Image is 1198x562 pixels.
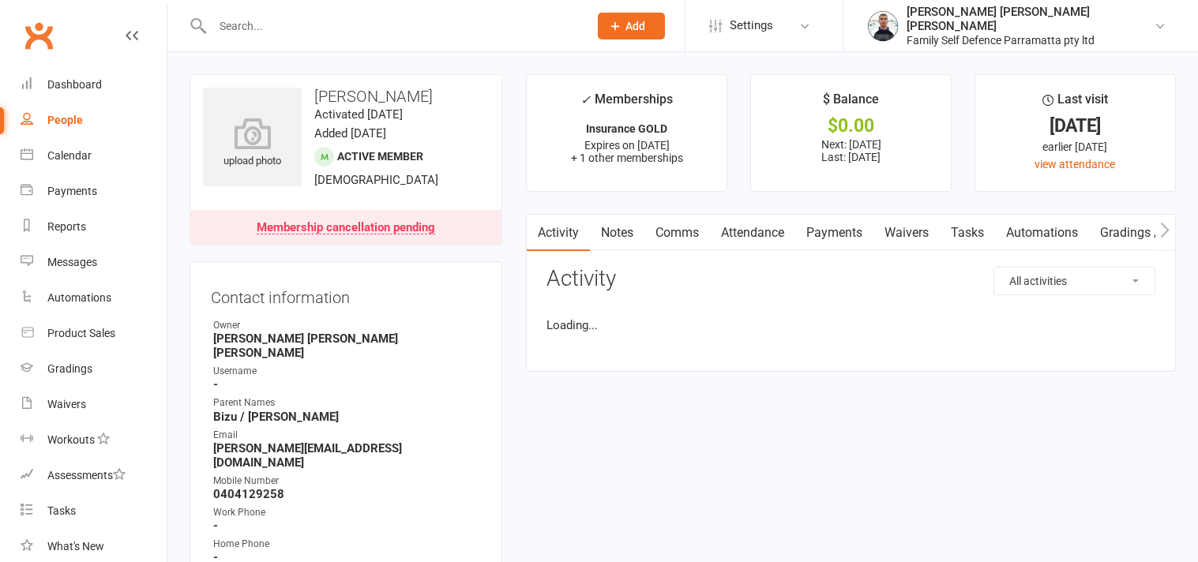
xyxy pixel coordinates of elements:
h3: Activity [546,267,1155,291]
a: Notes [590,215,644,251]
div: People [47,114,83,126]
div: Messages [47,256,97,268]
div: Workouts [47,433,95,446]
strong: [PERSON_NAME][EMAIL_ADDRESS][DOMAIN_NAME] [213,441,481,470]
div: Home Phone [213,537,481,552]
strong: 0404129258 [213,487,481,501]
a: Clubworx [19,16,58,55]
img: thumb_image1668055740.png [867,10,899,42]
div: Assessments [47,469,126,481]
p: Next: [DATE] Last: [DATE] [765,138,937,163]
div: What's New [47,540,104,553]
a: Payments [795,215,873,251]
span: [DEMOGRAPHIC_DATA] [314,173,438,187]
div: Last visit [1042,89,1108,118]
a: Payments [21,174,167,209]
a: People [21,103,167,138]
a: Waivers [21,387,167,422]
div: Dashboard [47,78,102,91]
div: $0.00 [765,118,937,134]
a: Reports [21,209,167,245]
a: Messages [21,245,167,280]
div: Reports [47,220,86,233]
a: Gradings [21,351,167,387]
strong: - [213,377,481,392]
strong: Bizu / [PERSON_NAME] [213,410,481,424]
div: Owner [213,318,481,333]
strong: [PERSON_NAME] [PERSON_NAME] [PERSON_NAME] [213,332,481,360]
a: Calendar [21,138,167,174]
a: Waivers [873,215,940,251]
input: Search... [208,15,577,37]
h3: [PERSON_NAME] [203,88,489,105]
div: Work Phone [213,505,481,520]
a: Workouts [21,422,167,458]
div: Mobile Number [213,474,481,489]
div: Membership cancellation pending [257,222,435,234]
a: Tasks [21,493,167,529]
div: Automations [47,291,111,304]
a: Attendance [710,215,795,251]
div: Parent Names [213,395,481,410]
h3: Contact information [211,283,481,306]
div: Email [213,428,481,443]
div: upload photo [203,118,302,170]
div: Waivers [47,398,86,410]
div: Product Sales [47,327,115,339]
a: Comms [644,215,710,251]
span: Settings [730,8,773,43]
span: Add [625,20,645,32]
div: Family Self Defence Parramatta pty ltd [907,33,1154,47]
i: ✓ [580,92,591,107]
a: Automations [21,280,167,316]
div: Gradings [47,362,92,375]
div: Payments [47,185,97,197]
div: [DATE] [990,118,1161,134]
span: + 1 other memberships [571,152,683,164]
time: Activated [DATE] [314,107,403,122]
button: Add [598,13,665,39]
div: earlier [DATE] [990,138,1161,155]
div: Username [213,364,481,379]
strong: Insurance GOLD [586,122,667,135]
div: Memberships [580,89,673,118]
a: Product Sales [21,316,167,351]
a: Activity [527,215,590,251]
div: Tasks [47,504,76,517]
div: Calendar [47,149,92,162]
a: Tasks [940,215,995,251]
div: $ Balance [823,89,879,118]
div: [PERSON_NAME] [PERSON_NAME] [PERSON_NAME] [907,5,1154,33]
time: Added [DATE] [314,126,386,140]
a: view attendance [1035,158,1115,170]
a: Assessments [21,458,167,493]
span: Active member [337,150,423,163]
span: Expires on [DATE] [584,139,670,152]
strong: - [213,519,481,533]
a: Dashboard [21,67,167,103]
li: Loading... [546,316,1155,335]
a: Automations [995,215,1089,251]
